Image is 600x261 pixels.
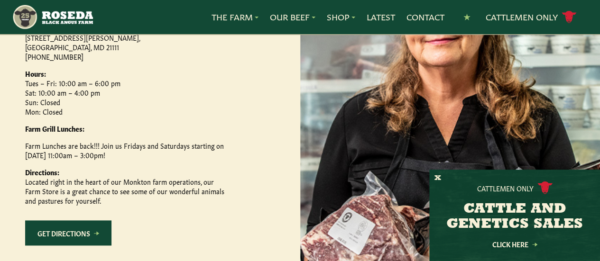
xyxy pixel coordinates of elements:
p: [STREET_ADDRESS][PERSON_NAME], [GEOGRAPHIC_DATA], MD 21111 [PHONE_NUMBER] [25,33,224,61]
strong: Hours: [25,69,46,78]
a: The Farm [212,11,258,23]
a: Latest [367,11,395,23]
a: Cattlemen Only [486,9,577,26]
a: Shop [327,11,355,23]
img: cattle-icon.svg [537,181,553,194]
button: X [434,173,441,183]
a: Our Beef [270,11,315,23]
p: Located right in the heart of our Monkton farm operations, our Farm Store is a great chance to se... [25,167,224,205]
a: Get Directions [25,220,111,245]
strong: Directions: [25,167,59,177]
p: Farm Lunches are back!!! Join us Fridays and Saturdays starting on [DATE] 11:00am – 3:00pm! [25,141,224,160]
a: Click Here [472,241,557,247]
h3: CATTLE AND GENETICS SALES [441,202,588,232]
a: Contact [406,11,444,23]
img: https://roseda.com/wp-content/uploads/2021/05/roseda-25-header.png [12,4,93,30]
strong: Farm Grill Lunches: [25,124,84,133]
p: Cattlemen Only [477,183,534,193]
p: Tues – Fri: 10:00 am – 6:00 pm Sat: 10:00 am – 4:00 pm Sun: Closed Mon: Closed [25,69,224,116]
